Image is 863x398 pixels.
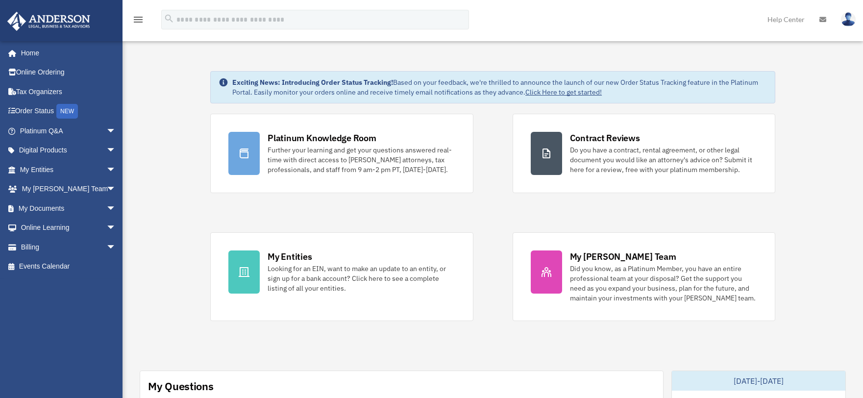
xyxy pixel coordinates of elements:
[7,179,131,199] a: My [PERSON_NAME] Teamarrow_drop_down
[570,132,640,144] div: Contract Reviews
[7,257,131,276] a: Events Calendar
[4,12,93,31] img: Anderson Advisors Platinum Portal
[570,145,757,174] div: Do you have a contract, rental agreement, or other legal document you would like an attorney's ad...
[268,264,455,293] div: Looking for an EIN, want to make an update to an entity, or sign up for a bank account? Click her...
[7,199,131,218] a: My Documentsarrow_drop_down
[232,78,393,87] strong: Exciting News: Introducing Order Status Tracking!
[268,145,455,174] div: Further your learning and get your questions answered real-time with direct access to [PERSON_NAM...
[106,237,126,257] span: arrow_drop_down
[210,114,473,193] a: Platinum Knowledge Room Further your learning and get your questions answered real-time with dire...
[232,77,767,97] div: Based on your feedback, we're thrilled to announce the launch of our new Order Status Tracking fe...
[106,199,126,219] span: arrow_drop_down
[106,160,126,180] span: arrow_drop_down
[7,63,131,82] a: Online Ordering
[7,43,126,63] a: Home
[210,232,473,321] a: My Entities Looking for an EIN, want to make an update to an entity, or sign up for a bank accoun...
[268,132,376,144] div: Platinum Knowledge Room
[132,14,144,25] i: menu
[513,114,775,193] a: Contract Reviews Do you have a contract, rental agreement, or other legal document you would like...
[513,232,775,321] a: My [PERSON_NAME] Team Did you know, as a Platinum Member, you have an entire professional team at...
[7,121,131,141] a: Platinum Q&Aarrow_drop_down
[7,141,131,160] a: Digital Productsarrow_drop_down
[106,121,126,141] span: arrow_drop_down
[56,104,78,119] div: NEW
[7,237,131,257] a: Billingarrow_drop_down
[106,179,126,199] span: arrow_drop_down
[570,264,757,303] div: Did you know, as a Platinum Member, you have an entire professional team at your disposal? Get th...
[132,17,144,25] a: menu
[672,371,845,391] div: [DATE]-[DATE]
[106,141,126,161] span: arrow_drop_down
[570,250,676,263] div: My [PERSON_NAME] Team
[148,379,214,394] div: My Questions
[841,12,856,26] img: User Pic
[7,101,131,122] a: Order StatusNEW
[525,88,602,97] a: Click Here to get started!
[164,13,174,24] i: search
[7,82,131,101] a: Tax Organizers
[7,218,131,238] a: Online Learningarrow_drop_down
[106,218,126,238] span: arrow_drop_down
[268,250,312,263] div: My Entities
[7,160,131,179] a: My Entitiesarrow_drop_down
